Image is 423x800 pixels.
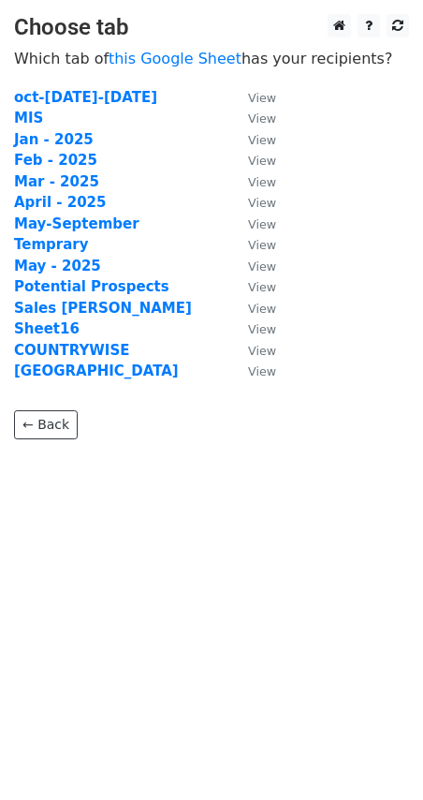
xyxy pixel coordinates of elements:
[14,194,106,211] a: April - 2025
[248,175,276,189] small: View
[229,320,276,337] a: View
[248,91,276,105] small: View
[229,300,276,317] a: View
[229,342,276,359] a: View
[229,194,276,211] a: View
[14,215,139,232] a: May-September
[229,278,276,295] a: View
[248,111,276,126] small: View
[14,300,192,317] a: Sales [PERSON_NAME]
[14,110,43,126] a: MIS
[14,89,157,106] a: oct-[DATE]-[DATE]
[14,236,88,253] a: Temprary
[14,320,80,337] a: Sheet16
[14,410,78,439] a: ← Back
[229,236,276,253] a: View
[248,154,276,168] small: View
[109,50,241,67] a: this Google Sheet
[14,14,409,41] h3: Choose tab
[14,258,101,274] a: May - 2025
[14,278,169,295] a: Potential Prospects
[248,302,276,316] small: View
[248,322,276,336] small: View
[248,364,276,378] small: View
[229,131,276,148] a: View
[248,280,276,294] small: View
[248,196,276,210] small: View
[248,217,276,231] small: View
[229,363,276,379] a: View
[248,259,276,274] small: View
[229,258,276,274] a: View
[229,152,276,169] a: View
[229,110,276,126] a: View
[229,215,276,232] a: View
[229,173,276,190] a: View
[248,238,276,252] small: View
[14,49,409,68] p: Which tab of has your recipients?
[248,133,276,147] small: View
[248,344,276,358] small: View
[14,152,97,169] a: Feb - 2025
[14,363,179,379] a: [GEOGRAPHIC_DATA]
[14,342,130,359] a: COUNTRYWISE
[229,89,276,106] a: View
[14,173,99,190] a: Mar - 2025
[14,131,94,148] a: Jan - 2025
